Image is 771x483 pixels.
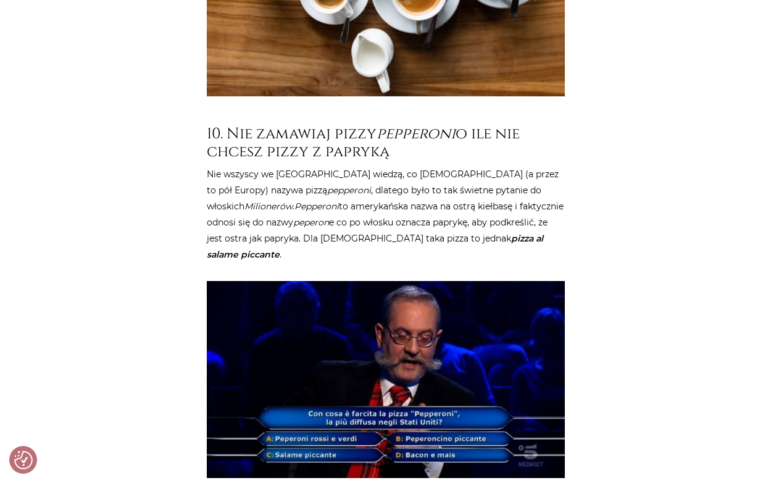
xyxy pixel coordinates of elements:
h3: 10. Nie zamawiaj pizzy o ile nie chcesz pizzy z papryką [207,125,565,161]
em: pizza al salame piccante [207,233,543,260]
p: Nie wszyscy we [GEOGRAPHIC_DATA] wiedzą, co [DEMOGRAPHIC_DATA] (a przez to pół Europy) nazywa piz... [207,166,565,262]
em: Pepperoni [294,201,339,212]
button: Preferencje co do zgód [14,451,33,469]
em: peperon [293,217,329,228]
em: pepperoni [377,124,456,144]
em: pepperoni [327,185,371,196]
em: Milionerów [244,201,293,212]
img: Revisit consent button [14,451,33,469]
